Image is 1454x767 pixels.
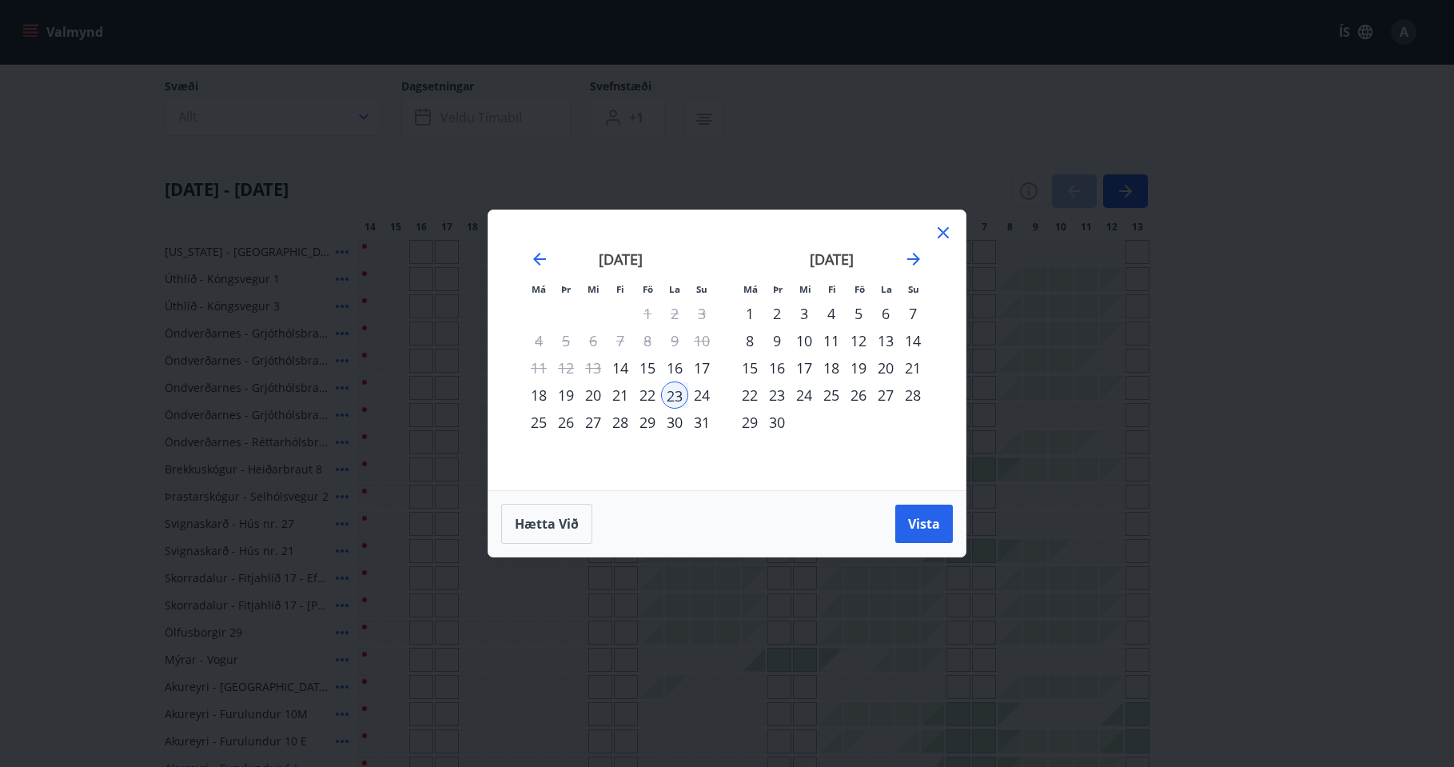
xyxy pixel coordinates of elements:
[736,300,763,327] td: Choose mánudagur, 1. september 2025 as your check-out date. It’s available.
[895,505,953,543] button: Vista
[763,382,791,409] div: 23
[899,327,926,354] td: Choose sunnudagur, 14. september 2025 as your check-out date. It’s available.
[791,327,818,354] td: Choose miðvikudagur, 10. september 2025 as your check-out date. It’s available.
[845,382,872,409] div: 26
[634,382,661,409] td: Choose föstudagur, 22. ágúst 2025 as your check-out date. It’s available.
[508,230,946,471] div: Calendar
[616,283,624,295] small: Fi
[634,327,661,354] td: Not available. föstudagur, 8. ágúst 2025
[763,300,791,327] td: Choose þriðjudagur, 2. september 2025 as your check-out date. It’s available.
[791,382,818,409] td: Choose miðvikudagur, 24. september 2025 as your check-out date. It’s available.
[845,300,872,327] td: Choose föstudagur, 5. september 2025 as your check-out date. It’s available.
[580,409,607,436] td: Choose miðvikudagur, 27. ágúst 2025 as your check-out date. It’s available.
[688,382,715,409] div: 24
[872,300,899,327] div: 6
[763,354,791,382] td: Choose þriðjudagur, 16. september 2025 as your check-out date. It’s available.
[872,300,899,327] td: Choose laugardagur, 6. september 2025 as your check-out date. It’s available.
[661,382,688,409] div: 23
[818,354,845,382] div: 18
[525,327,552,354] td: Not available. mánudagur, 4. ágúst 2025
[688,382,715,409] td: Choose sunnudagur, 24. ágúst 2025 as your check-out date. It’s available.
[810,250,854,269] strong: [DATE]
[791,354,818,382] td: Choose miðvikudagur, 17. september 2025 as your check-out date. It’s available.
[661,354,688,382] td: Choose laugardagur, 16. ágúst 2025 as your check-out date. It’s available.
[773,283,783,295] small: Þr
[791,300,818,327] td: Choose miðvikudagur, 3. september 2025 as your check-out date. It’s available.
[501,504,592,544] button: Hætta við
[763,327,791,354] div: 9
[580,409,607,436] div: 27
[552,382,580,409] div: 19
[763,409,791,436] td: Choose þriðjudagur, 30. september 2025 as your check-out date. It’s available.
[599,250,643,269] strong: [DATE]
[872,354,899,382] td: Choose laugardagur, 20. september 2025 as your check-out date. It’s available.
[791,327,818,354] div: 10
[763,327,791,354] td: Choose þriðjudagur, 9. september 2025 as your check-out date. It’s available.
[607,409,634,436] td: Choose fimmtudagur, 28. ágúst 2025 as your check-out date. It’s available.
[899,300,926,327] div: 7
[908,515,940,533] span: Vista
[643,283,653,295] small: Fö
[818,382,845,409] td: Choose fimmtudagur, 25. september 2025 as your check-out date. It’s available.
[634,354,661,382] td: Choose föstudagur, 15. ágúst 2025 as your check-out date. It’s available.
[899,382,926,409] td: Choose sunnudagur, 28. september 2025 as your check-out date. It’s available.
[607,354,634,382] td: Choose fimmtudagur, 14. ágúst 2025 as your check-out date. It’s available.
[736,409,763,436] div: 29
[899,354,926,382] td: Choose sunnudagur, 21. september 2025 as your check-out date. It’s available.
[661,300,688,327] td: Not available. laugardagur, 2. ágúst 2025
[854,283,865,295] small: Fö
[818,327,845,354] td: Choose fimmtudagur, 11. september 2025 as your check-out date. It’s available.
[736,409,763,436] td: Choose mánudagur, 29. september 2025 as your check-out date. It’s available.
[736,327,763,354] td: Choose mánudagur, 8. september 2025 as your check-out date. It’s available.
[525,409,552,436] div: 25
[736,382,763,409] div: 22
[899,382,926,409] div: 28
[872,382,899,409] td: Choose laugardagur, 27. september 2025 as your check-out date. It’s available.
[799,283,811,295] small: Mi
[607,409,634,436] div: 28
[872,382,899,409] div: 27
[872,327,899,354] td: Choose laugardagur, 13. september 2025 as your check-out date. It’s available.
[743,283,758,295] small: Má
[561,283,571,295] small: Þr
[845,354,872,382] div: 19
[791,300,818,327] div: 3
[580,382,607,409] td: Choose miðvikudagur, 20. ágúst 2025 as your check-out date. It’s available.
[908,283,919,295] small: Su
[634,300,661,327] td: Not available. föstudagur, 1. ágúst 2025
[845,327,872,354] div: 12
[899,300,926,327] td: Choose sunnudagur, 7. september 2025 as your check-out date. It’s available.
[580,327,607,354] td: Not available. miðvikudagur, 6. ágúst 2025
[688,354,715,382] td: Choose sunnudagur, 17. ágúst 2025 as your check-out date. It’s available.
[736,354,763,382] td: Choose mánudagur, 15. september 2025 as your check-out date. It’s available.
[763,300,791,327] div: 2
[696,283,707,295] small: Su
[552,382,580,409] td: Choose þriðjudagur, 19. ágúst 2025 as your check-out date. It’s available.
[872,354,899,382] div: 20
[580,354,607,382] td: Not available. miðvikudagur, 13. ágúst 2025
[661,409,688,436] div: 30
[904,250,923,269] div: Move forward to switch to the next month.
[845,327,872,354] td: Choose föstudagur, 12. september 2025 as your check-out date. It’s available.
[525,409,552,436] td: Choose mánudagur, 25. ágúst 2025 as your check-out date. It’s available.
[899,327,926,354] div: 14
[818,354,845,382] td: Choose fimmtudagur, 18. september 2025 as your check-out date. It’s available.
[736,327,763,354] div: 8
[588,283,600,295] small: Mi
[791,354,818,382] div: 17
[763,382,791,409] td: Choose þriðjudagur, 23. september 2025 as your check-out date. It’s available.
[899,354,926,382] div: 21
[552,409,580,436] td: Choose þriðjudagur, 26. ágúst 2025 as your check-out date. It’s available.
[552,327,580,354] td: Not available. þriðjudagur, 5. ágúst 2025
[607,382,634,409] td: Choose fimmtudagur, 21. ágúst 2025 as your check-out date. It’s available.
[688,300,715,327] td: Not available. sunnudagur, 3. ágúst 2025
[736,382,763,409] td: Choose mánudagur, 22. september 2025 as your check-out date. It’s available.
[688,409,715,436] td: Choose sunnudagur, 31. ágúst 2025 as your check-out date. It’s available.
[669,283,680,295] small: La
[607,327,634,354] td: Not available. fimmtudagur, 7. ágúst 2025
[688,354,715,382] div: 17
[661,327,688,354] td: Not available. laugardagur, 9. ágúst 2025
[872,327,899,354] div: 13
[688,409,715,436] div: 31
[661,382,688,409] td: Selected as start date. laugardagur, 23. ágúst 2025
